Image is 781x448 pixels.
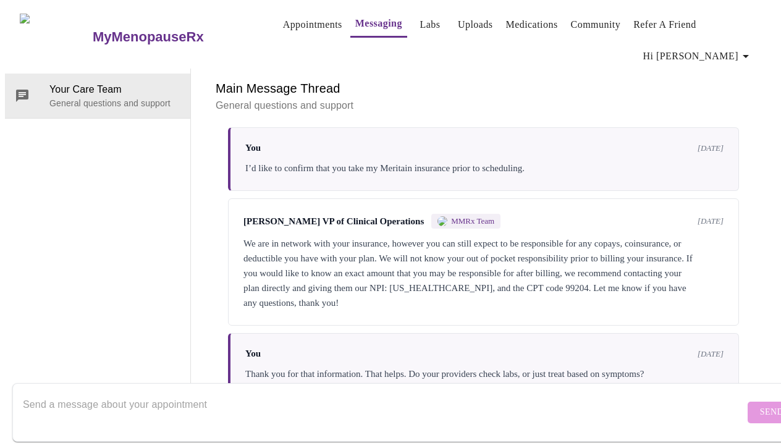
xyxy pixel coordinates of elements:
h3: MyMenopauseRx [93,29,204,45]
span: [PERSON_NAME] VP of Clinical Operations [243,216,424,227]
a: Uploads [458,16,493,33]
button: Labs [410,12,450,37]
button: Refer a Friend [628,12,701,37]
textarea: Send a message about your appointment [23,392,745,432]
span: [DATE] [698,349,724,359]
button: Medications [500,12,562,37]
img: MyMenopauseRx Logo [20,14,91,60]
a: Community [571,16,621,33]
span: MMRx Team [451,216,494,226]
button: Community [566,12,626,37]
a: Medications [505,16,557,33]
div: Your Care TeamGeneral questions and support [5,74,190,118]
button: Hi [PERSON_NAME] [638,44,758,69]
button: Appointments [278,12,347,37]
a: MyMenopauseRx [91,15,253,59]
a: Appointments [283,16,342,33]
div: We are in network with your insurance, however you can still expect to be responsible for any cop... [243,236,724,310]
img: MMRX [437,216,447,226]
p: General questions and support [216,98,751,113]
span: Your Care Team [49,82,180,97]
div: I’d like to confirm that you take my Meritain insurance prior to scheduling. [245,161,724,175]
h6: Main Message Thread [216,78,751,98]
p: General questions and support [49,97,180,109]
span: Hi [PERSON_NAME] [643,48,753,65]
a: Messaging [355,15,402,32]
span: [DATE] [698,216,724,226]
span: [DATE] [698,143,724,153]
span: You [245,349,261,359]
a: Refer a Friend [633,16,696,33]
button: Uploads [453,12,498,37]
div: Thank you for that information. That helps. Do your providers check labs, or just treat based on ... [245,366,724,381]
a: Labs [420,16,440,33]
button: Messaging [350,11,407,38]
span: You [245,143,261,153]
